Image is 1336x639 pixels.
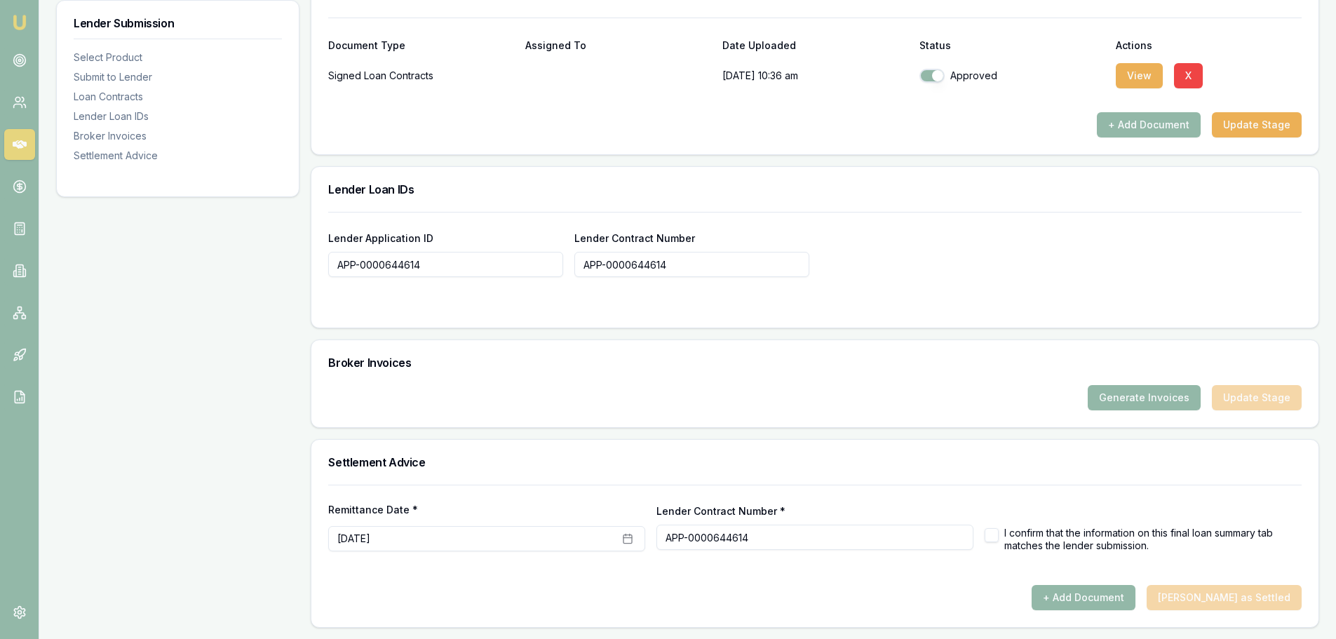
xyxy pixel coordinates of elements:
[74,70,282,84] div: Submit to Lender
[74,18,282,29] h3: Lender Submission
[1116,41,1302,51] div: Actions
[1088,385,1201,410] button: Generate Invoices
[1174,63,1203,88] button: X
[919,41,1105,51] div: Status
[74,109,282,123] div: Lender Loan IDs
[525,41,711,51] div: Assigned To
[74,90,282,104] div: Loan Contracts
[328,232,433,244] label: Lender Application ID
[1004,527,1302,551] label: I confirm that the information on this final loan summary tab matches the lender submission.
[1032,585,1135,610] button: + Add Document
[722,41,908,51] div: Date Uploaded
[328,505,645,515] label: Remittance Date *
[328,357,1302,368] h3: Broker Invoices
[1097,112,1201,137] button: + Add Document
[74,129,282,143] div: Broker Invoices
[574,232,695,244] label: Lender Contract Number
[328,62,514,90] div: Signed Loan Contracts
[919,69,1105,83] div: Approved
[74,51,282,65] div: Select Product
[722,62,908,90] p: [DATE] 10:36 am
[1116,63,1163,88] button: View
[328,526,645,551] button: [DATE]
[11,14,28,31] img: emu-icon-u.png
[328,184,1302,195] h3: Lender Loan IDs
[328,41,514,51] div: Document Type
[328,457,1302,468] h3: Settlement Advice
[656,505,785,517] label: Lender Contract Number *
[1212,112,1302,137] button: Update Stage
[74,149,282,163] div: Settlement Advice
